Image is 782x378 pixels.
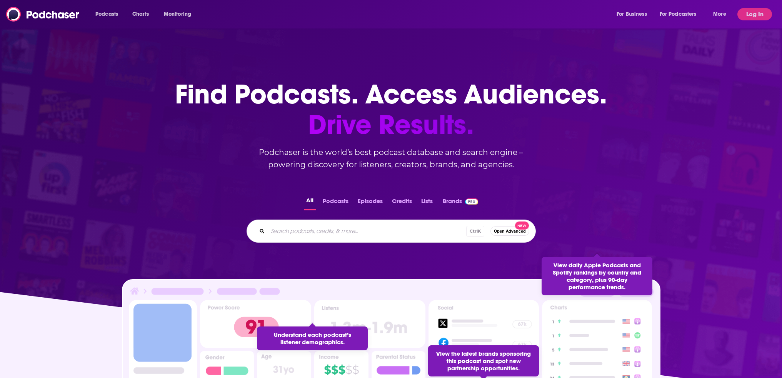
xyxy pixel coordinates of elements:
img: Podchaser Pro [465,198,479,205]
button: Episodes [355,195,385,210]
button: open menu [90,8,128,20]
div: Search podcasts, credits, & more... [247,220,536,243]
a: BrandsPodchaser Pro [443,195,479,210]
div: View the latest brands sponsoring this podcast and spot new partnership opportunities. [428,345,539,376]
button: Podcasts [320,195,351,210]
span: For Business [617,9,647,20]
button: All [304,195,316,210]
button: Credits [390,195,414,210]
button: Log In [737,8,772,20]
span: Ctrl K [466,226,484,237]
button: open menu [655,8,708,20]
h2: Podchaser is the world’s best podcast database and search engine – powering discovery for listene... [237,146,545,171]
button: Lists [419,195,435,210]
img: Podcast Insights Header [129,286,654,300]
span: Podcasts [95,9,118,20]
h1: Find Podcasts. Access Audiences. [175,79,607,140]
span: For Podcasters [660,9,697,20]
span: New [515,221,529,230]
img: Podcast Insights Power score [200,300,311,348]
img: Podcast Socials [429,300,539,377]
div: View daily Apple Podcasts and Spotify rankings by country and category, plus 90-day performance t... [542,257,652,295]
button: open menu [158,8,201,20]
button: open menu [708,8,736,20]
div: Understand each podcast’s listener demographics. [257,326,368,350]
span: More [713,9,726,20]
img: Podchaser - Follow, Share and Rate Podcasts [6,7,80,22]
span: Charts [132,9,149,20]
span: Open Advanced [494,229,526,233]
img: Podcast Insights Listens [314,300,425,348]
a: Charts [127,8,153,20]
input: Search podcasts, credits, & more... [268,225,466,237]
span: Monitoring [164,9,191,20]
span: Drive Results. [175,110,607,140]
button: Open AdvancedNew [490,226,529,236]
button: open menu [611,8,657,20]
